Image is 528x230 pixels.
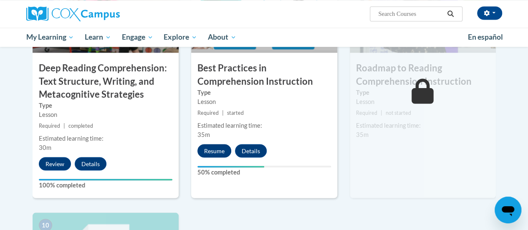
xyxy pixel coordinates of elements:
[79,28,116,47] a: Learn
[39,157,71,170] button: Review
[68,122,93,129] span: completed
[477,6,502,20] button: Account Settings
[468,33,503,41] span: En español
[227,109,244,116] span: started
[222,109,224,116] span: |
[197,109,219,116] span: Required
[39,179,172,180] div: Your progress
[377,9,444,19] input: Search Courses
[39,122,60,129] span: Required
[191,62,337,88] h3: Best Practices in Comprehension Instruction
[356,88,490,97] label: Type
[462,28,508,46] a: En español
[197,131,210,138] span: 35m
[85,32,111,42] span: Learn
[75,157,106,170] button: Details
[26,6,177,21] a: Cox Campus
[197,144,231,157] button: Resume
[20,28,508,47] div: Main menu
[197,167,331,177] label: 50% completed
[158,28,202,47] a: Explore
[39,110,172,119] div: Lesson
[26,32,74,42] span: My Learning
[386,109,411,116] span: not started
[26,6,120,21] img: Cox Campus
[197,88,331,97] label: Type
[197,97,331,106] div: Lesson
[39,180,172,190] label: 100% completed
[356,97,490,106] div: Lesson
[39,101,172,110] label: Type
[116,28,159,47] a: Engage
[164,32,197,42] span: Explore
[495,197,521,223] iframe: Button to launch messaging window
[33,62,179,100] h3: Deep Reading Comprehension: Text Structure, Writing, and Metacognitive Strategies
[356,121,490,130] div: Estimated learning time:
[208,32,236,42] span: About
[197,166,264,167] div: Your progress
[235,144,267,157] button: Details
[202,28,242,47] a: About
[197,121,331,130] div: Estimated learning time:
[356,109,377,116] span: Required
[350,62,496,88] h3: Roadmap to Reading Comprehension Instruction
[63,122,65,129] span: |
[381,109,382,116] span: |
[21,28,80,47] a: My Learning
[39,134,172,143] div: Estimated learning time:
[122,32,153,42] span: Engage
[444,9,457,19] button: Search
[39,144,51,151] span: 30m
[356,131,369,138] span: 35m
